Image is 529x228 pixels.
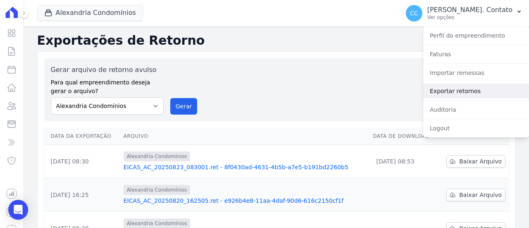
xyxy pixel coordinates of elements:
[37,5,143,21] button: Alexandria Condomínios
[423,121,529,136] a: Logout
[124,197,367,205] a: EICAS_AC_20250820_162505.ret - e926b4e8-11aa-4daf-90d6-616c2150cf1f
[423,102,529,117] a: Auditoria
[51,75,164,96] label: Para qual empreendimento deseja gerar o arquivo?
[44,128,120,145] th: Data da Exportação
[423,47,529,62] a: Faturas
[8,200,28,220] div: Open Intercom Messenger
[124,151,191,161] span: Alexandria Condomínios
[459,157,502,166] span: Baixar Arquivo
[44,178,120,212] td: [DATE] 16:25
[37,33,516,48] h2: Exportações de Retorno
[423,65,529,80] a: Importar remessas
[427,6,512,14] p: [PERSON_NAME]. Contato
[446,189,505,201] a: Baixar Arquivo
[399,2,529,25] button: CC [PERSON_NAME]. Contato Ver opções
[170,98,198,115] button: Gerar
[44,145,120,178] td: [DATE] 08:30
[427,14,512,21] p: Ver opções
[120,128,370,145] th: Arquivo
[124,185,191,195] span: Alexandria Condomínios
[459,191,502,199] span: Baixar Arquivo
[410,10,418,16] span: CC
[423,84,529,98] a: Exportar retornos
[423,28,529,43] a: Perfil do empreendimento
[446,155,505,168] a: Baixar Arquivo
[369,145,438,178] td: [DATE] 08:53
[124,163,367,171] a: EICAS_AC_20250823_083001.ret - 8f0430ad-4631-4b5b-a7e5-b191bd2260b5
[369,128,438,145] th: Data de Download
[51,65,164,75] label: Gerar arquivo de retorno avulso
